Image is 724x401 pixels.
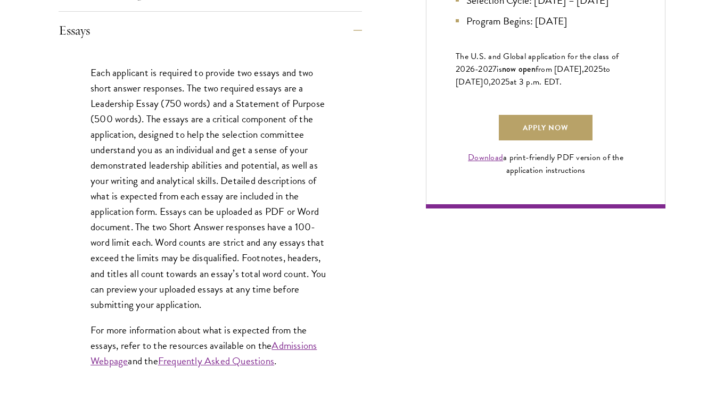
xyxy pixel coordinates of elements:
[536,63,584,76] span: from [DATE],
[483,76,489,88] span: 0
[489,76,491,88] span: ,
[505,76,510,88] span: 5
[510,76,562,88] span: at 3 p.m. EDT.
[456,50,619,76] span: The U.S. and Global application for the class of 202
[456,151,636,177] div: a print-friendly PDF version of the application instructions
[502,63,536,75] span: now open
[499,115,593,140] a: Apply Now
[456,63,610,88] span: to [DATE]
[468,151,503,164] a: Download
[158,353,274,369] a: Frequently Asked Questions
[497,63,502,76] span: is
[456,13,636,29] li: Program Begins: [DATE]
[90,65,330,312] p: Each applicant is required to provide two essays and two short answer responses. The two required...
[90,322,330,369] p: For more information about what is expected from the essays, refer to the resources available on ...
[470,63,475,76] span: 6
[90,338,317,369] a: Admissions Webpage
[584,63,598,76] span: 202
[59,18,362,43] button: Essays
[475,63,492,76] span: -202
[598,63,603,76] span: 5
[492,63,497,76] span: 7
[491,76,505,88] span: 202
